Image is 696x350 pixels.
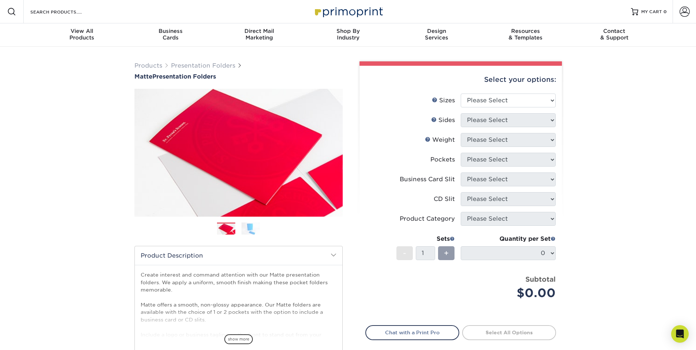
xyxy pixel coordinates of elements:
a: DesignServices [392,23,481,47]
a: MattePresentation Folders [134,73,343,80]
div: Business Card Slit [400,175,455,184]
strong: Subtotal [525,275,556,283]
a: Presentation Folders [171,62,235,69]
div: Cards [126,28,215,41]
div: Sizes [432,96,455,105]
a: Chat with a Print Pro [365,325,459,340]
a: Direct MailMarketing [215,23,304,47]
div: Sets [396,235,455,243]
div: Industry [304,28,392,41]
span: Direct Mail [215,28,304,34]
div: Products [38,28,126,41]
span: Design [392,28,481,34]
a: Select All Options [462,325,556,340]
span: Contact [570,28,659,34]
span: - [403,248,406,259]
span: show more [224,334,253,344]
div: & Support [570,28,659,41]
span: Resources [481,28,570,34]
div: CD Slit [434,195,455,203]
a: Shop ByIndustry [304,23,392,47]
div: Marketing [215,28,304,41]
div: Sides [431,116,455,125]
div: Quantity per Set [461,235,556,243]
span: Shop By [304,28,392,34]
a: Resources& Templates [481,23,570,47]
a: Contact& Support [570,23,659,47]
a: Products [134,62,162,69]
span: + [444,248,449,259]
img: Matte 01 [134,81,343,225]
div: Open Intercom Messenger [671,325,689,343]
h1: Presentation Folders [134,73,343,80]
div: Pockets [430,155,455,164]
img: Primoprint [312,4,385,19]
span: View All [38,28,126,34]
input: SEARCH PRODUCTS..... [30,7,101,16]
div: & Templates [481,28,570,41]
div: $0.00 [466,284,556,302]
div: Weight [425,136,455,144]
img: Presentation Folders 02 [241,222,260,235]
div: Services [392,28,481,41]
img: Presentation Folders 01 [217,223,235,236]
span: Business [126,28,215,34]
h2: Product Description [135,246,342,265]
span: Matte [134,73,152,80]
div: Product Category [400,214,455,223]
a: View AllProducts [38,23,126,47]
a: BusinessCards [126,23,215,47]
span: 0 [663,9,667,14]
span: MY CART [641,9,662,15]
div: Select your options: [365,66,556,94]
